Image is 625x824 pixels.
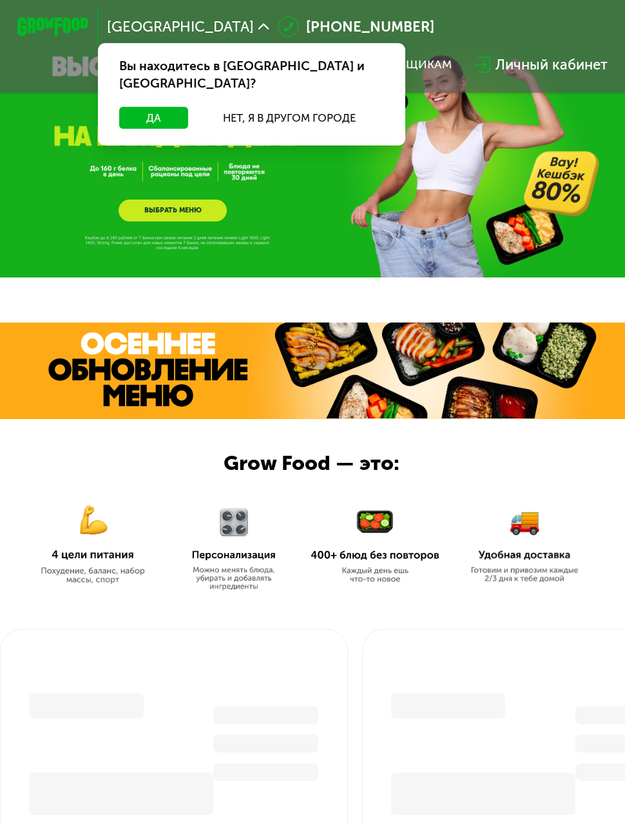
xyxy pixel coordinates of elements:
span: [GEOGRAPHIC_DATA] [107,20,254,34]
a: ВЫБРАТЬ МЕНЮ [119,200,227,221]
div: Grow Food — это: [224,448,428,479]
button: Да [119,107,188,128]
a: [PHONE_NUMBER] [278,16,434,37]
div: Вы находитесь в [GEOGRAPHIC_DATA] и [GEOGRAPHIC_DATA]? [98,43,405,108]
div: Личный кабинет [495,54,608,75]
button: Нет, я в другом городе [195,107,383,128]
